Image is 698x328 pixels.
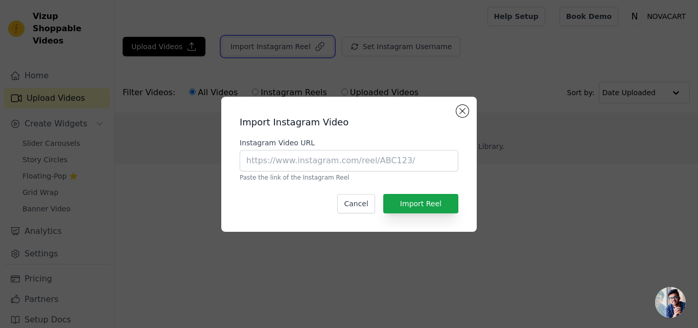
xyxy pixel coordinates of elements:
[240,150,458,171] input: https://www.instagram.com/reel/ABC123/
[655,287,686,318] a: Open chat
[240,138,458,148] label: Instagram Video URL
[337,194,375,213] button: Cancel
[240,115,458,129] h2: Import Instagram Video
[456,105,469,117] button: Close modal
[240,173,458,182] p: Paste the link of the Instagram Reel
[383,194,458,213] button: Import Reel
